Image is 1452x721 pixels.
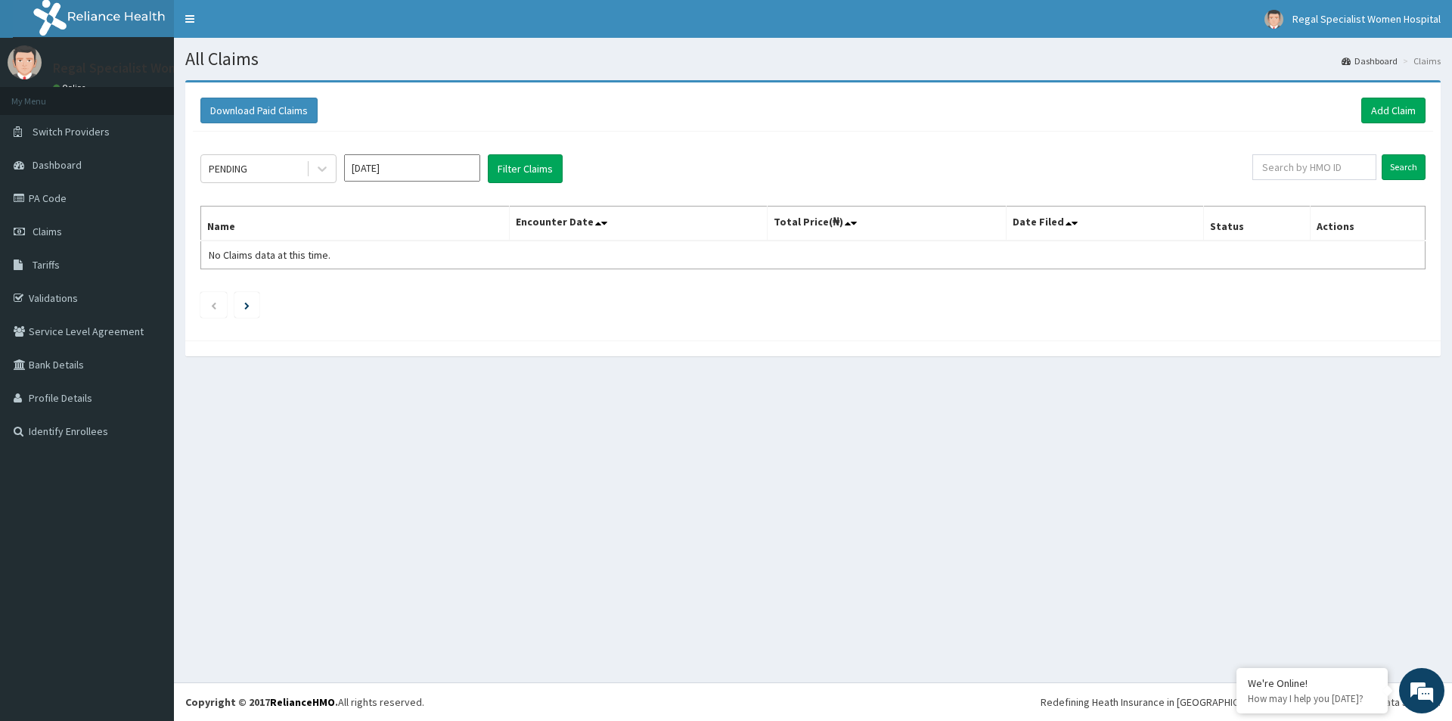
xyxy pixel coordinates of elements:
[1248,676,1376,690] div: We're Online!
[270,695,335,709] a: RelianceHMO
[185,49,1441,69] h1: All Claims
[1292,12,1441,26] span: Regal Specialist Women Hospital
[1342,54,1398,67] a: Dashboard
[209,248,330,262] span: No Claims data at this time.
[174,682,1452,721] footer: All rights reserved.
[8,45,42,79] img: User Image
[1006,207,1203,241] th: Date Filed
[1248,692,1376,705] p: How may I help you today?
[185,695,338,709] strong: Copyright © 2017 .
[33,158,82,172] span: Dashboard
[200,98,318,123] button: Download Paid Claims
[33,125,110,138] span: Switch Providers
[767,207,1006,241] th: Total Price(₦)
[1382,154,1426,180] input: Search
[1203,207,1310,241] th: Status
[1361,98,1426,123] a: Add Claim
[210,298,217,312] a: Previous page
[209,161,247,176] div: PENDING
[488,154,563,183] button: Filter Claims
[33,258,60,272] span: Tariffs
[509,207,767,241] th: Encounter Date
[33,225,62,238] span: Claims
[1252,154,1376,180] input: Search by HMO ID
[53,82,89,93] a: Online
[1310,207,1425,241] th: Actions
[244,298,250,312] a: Next page
[1041,695,1441,710] div: Redefining Heath Insurance in [GEOGRAPHIC_DATA] using Telemedicine and Data Science!
[201,207,510,241] th: Name
[344,154,480,182] input: Select Month and Year
[53,61,247,75] p: Regal Specialist Women Hospital
[1264,10,1283,29] img: User Image
[1399,54,1441,67] li: Claims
